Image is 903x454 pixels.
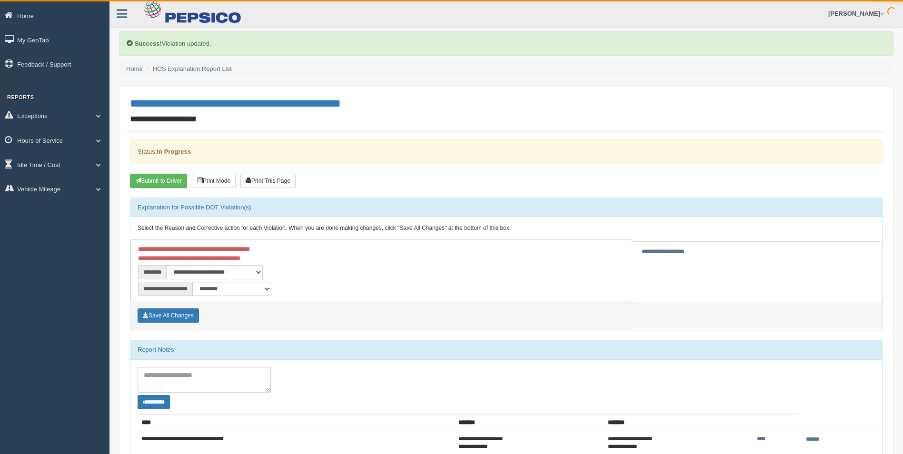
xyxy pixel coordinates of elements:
div: Select the Reason and Corrective action for each Violation. When you are done making changes, cli... [130,217,882,240]
div: Explanation for Possible DOT Violation(s) [130,198,882,217]
a: Home [126,65,143,72]
button: Change Filter Options [138,395,170,409]
button: Print This Page [240,174,296,188]
div: Status: [130,139,883,164]
div: Violation updated. [119,31,893,56]
b: Success! [135,40,162,47]
strong: In Progress [157,148,191,155]
button: Print Mode [192,174,236,188]
button: Save [138,308,199,323]
button: Submit To Driver [130,174,187,188]
a: HOS Explanation Report List [153,65,232,72]
div: Report Notes [130,340,882,359]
